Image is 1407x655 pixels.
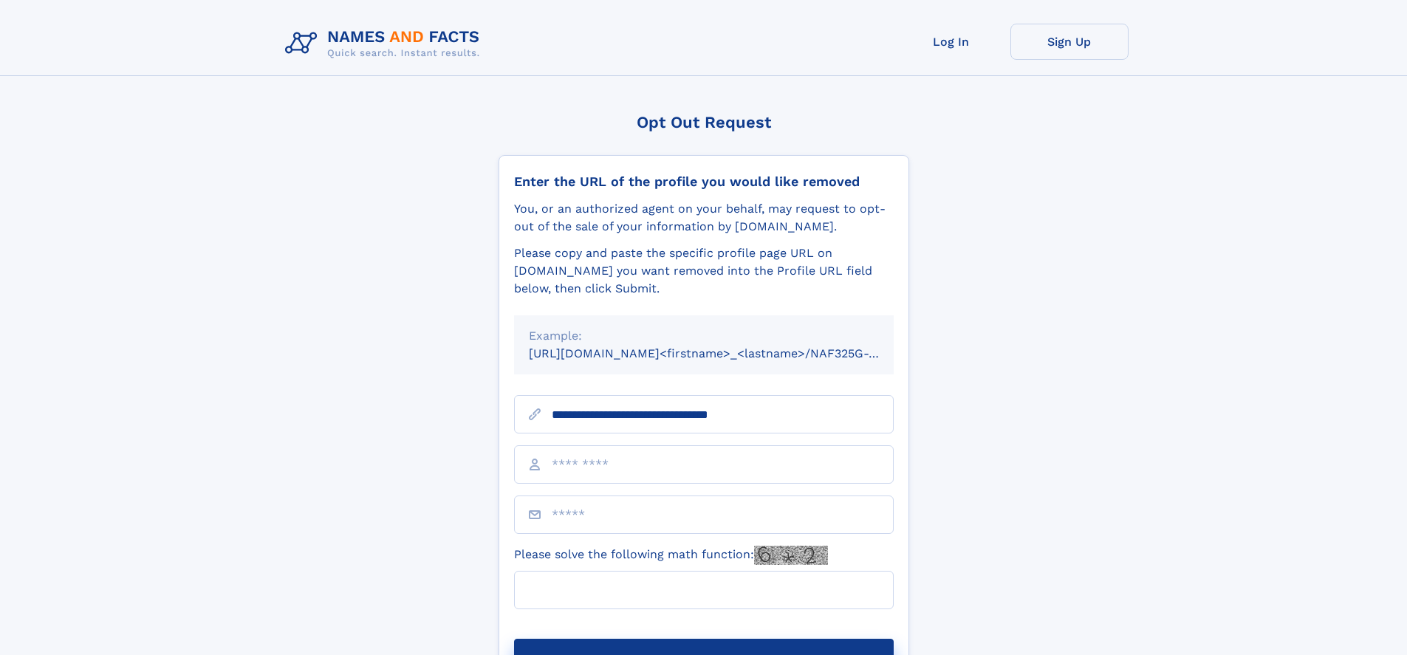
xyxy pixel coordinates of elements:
label: Please solve the following math function: [514,546,828,565]
img: Logo Names and Facts [279,24,492,64]
div: Example: [529,327,879,345]
a: Sign Up [1010,24,1129,60]
a: Log In [892,24,1010,60]
small: [URL][DOMAIN_NAME]<firstname>_<lastname>/NAF325G-xxxxxxxx [529,346,922,360]
div: Opt Out Request [499,113,909,131]
div: Enter the URL of the profile you would like removed [514,174,894,190]
div: Please copy and paste the specific profile page URL on [DOMAIN_NAME] you want removed into the Pr... [514,244,894,298]
div: You, or an authorized agent on your behalf, may request to opt-out of the sale of your informatio... [514,200,894,236]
